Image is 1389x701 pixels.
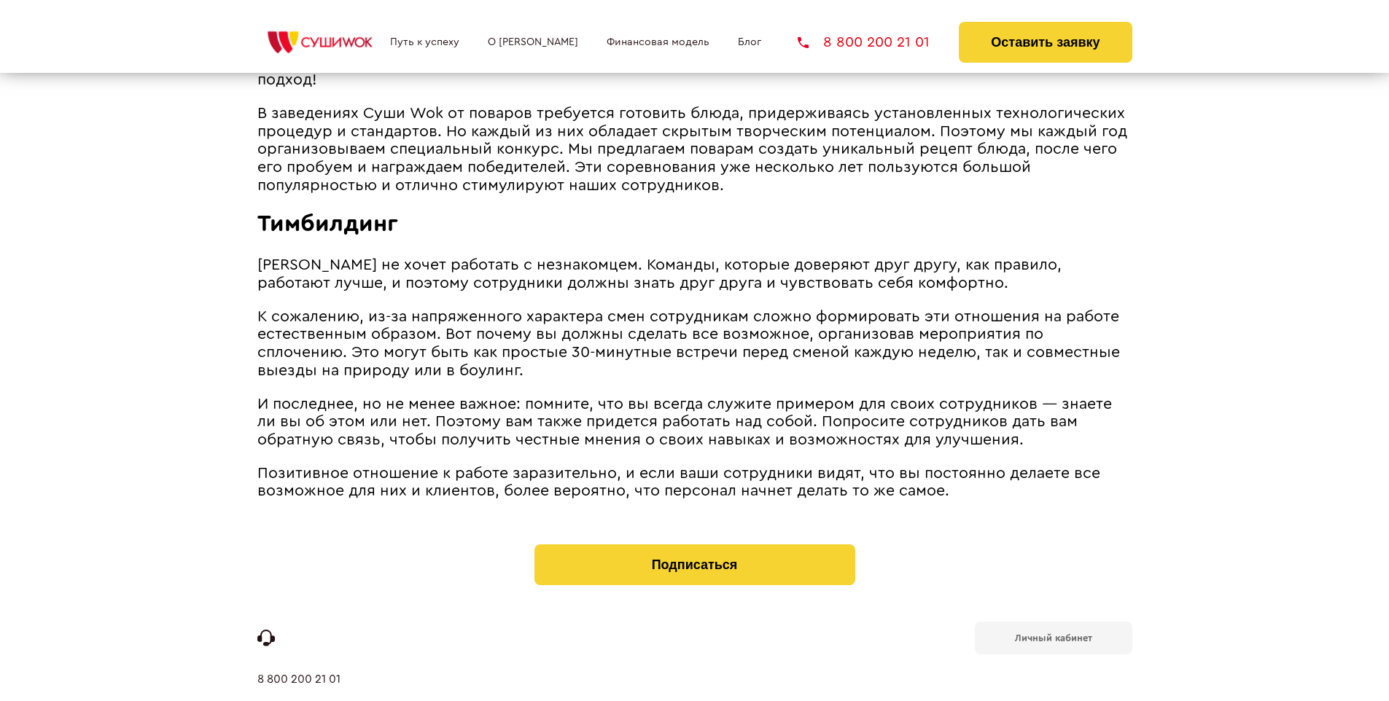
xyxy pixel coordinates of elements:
[607,36,709,48] a: Финансовая модель
[798,35,930,50] a: 8 800 200 21 01
[257,466,1100,499] span: Позитивное отношение к работе заразительно, и если ваши сотрудники видят, что вы постоянно делает...
[257,396,1112,447] span: И последнее, но не менее важное: помните, что вы всегда служите примером для своих сотрудников — ...
[823,35,930,50] span: 8 800 200 21 01
[257,212,398,235] span: Тимбилдинг
[738,36,761,48] a: Блог
[975,622,1132,654] a: Личный кабинет
[488,36,578,48] a: О [PERSON_NAME]
[257,309,1120,378] span: К сожалению, из-за напряженного характера смен сотрудникам сложно формировать эти отношения на ра...
[534,544,855,585] button: Подписаться
[959,22,1132,63] button: Оставить заявку
[1015,633,1092,643] b: Личный кабинет
[257,257,1062,291] span: [PERSON_NAME] не хочет работать с незнакомцем. Команды, которые доверяют друг другу, как правило,...
[390,36,459,48] a: Путь к успеху
[257,106,1127,192] span: В заведениях Суши Wok от поваров требуется готовить блюда, придерживаясь установленных технологич...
